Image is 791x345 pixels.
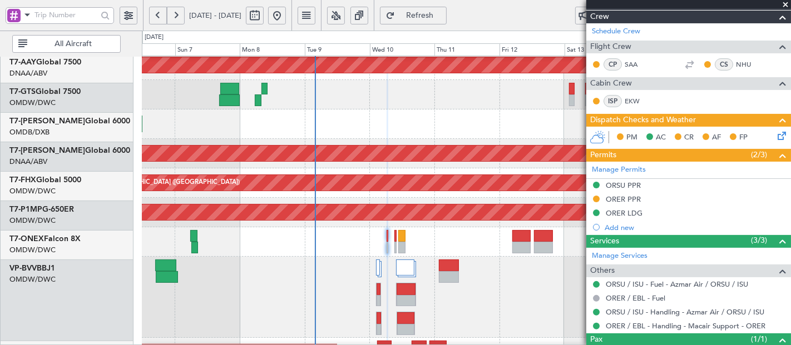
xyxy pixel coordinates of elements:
[712,132,721,143] span: AF
[9,245,56,255] a: OMDW/DWC
[626,132,637,143] span: PM
[656,132,666,143] span: AC
[370,43,435,57] div: Wed 10
[29,40,117,48] span: All Aircraft
[434,43,500,57] div: Thu 11
[606,181,641,190] div: ORSU PPR
[9,117,85,125] span: T7-[PERSON_NAME]
[606,208,642,218] div: ORER LDG
[751,149,767,161] span: (2/3)
[9,235,44,243] span: T7-ONEX
[189,11,241,21] span: [DATE] - [DATE]
[500,43,565,57] div: Fri 12
[592,26,640,37] a: Schedule Crew
[145,33,164,42] div: [DATE]
[751,234,767,246] span: (3/3)
[590,11,609,23] span: Crew
[604,58,622,71] div: CP
[9,206,42,213] span: T7-P1MP
[175,43,240,57] div: Sun 7
[305,43,370,57] div: Tue 9
[751,333,767,345] span: (1/1)
[592,251,647,262] a: Manage Services
[34,7,97,23] input: Trip Number
[9,88,36,96] span: T7-GTS
[380,7,447,24] button: Refresh
[9,206,74,213] a: T7-P1MPG-650ER
[9,147,130,154] a: T7-[PERSON_NAME]Global 6000
[12,35,121,53] button: All Aircraft
[9,274,56,284] a: OMDW/DWC
[625,59,650,69] a: SAA
[9,117,130,125] a: T7-[PERSON_NAME]Global 6000
[9,186,56,196] a: OMDW/DWC
[9,235,81,243] a: T7-ONEXFalcon 8X
[9,98,56,108] a: OMDW/DWC
[590,149,616,162] span: Permits
[590,41,631,53] span: Flight Crew
[590,77,632,90] span: Cabin Crew
[606,307,764,317] a: ORSU / ISU - Handling - Azmar Air / ORSU / ISU
[592,164,646,176] a: Manage Permits
[606,321,765,331] a: ORER / EBL - Handling - Macair Support - ORER
[240,43,305,57] div: Mon 8
[9,68,47,78] a: DNAA/ABV
[9,264,37,272] span: VP-BVV
[736,59,761,69] a: NHU
[9,157,47,167] a: DNAA/ABV
[9,147,85,154] span: T7-[PERSON_NAME]
[606,279,748,289] a: ORSU / ISU - Fuel - Azmar Air / ORSU / ISU
[9,264,55,272] a: VP-BVVBBJ1
[590,235,619,248] span: Services
[605,223,785,232] div: Add new
[590,114,696,127] span: Dispatch Checks and Weather
[397,12,443,19] span: Refresh
[9,176,36,184] span: T7-FHX
[565,43,630,57] div: Sat 13
[604,95,622,107] div: ISP
[9,58,36,66] span: T7-AAY
[9,58,81,66] a: T7-AAYGlobal 7500
[625,96,650,106] a: EKW
[606,293,665,303] a: ORER / EBL - Fuel
[715,58,733,71] div: CS
[9,127,50,137] a: OMDB/DXB
[739,132,748,143] span: FP
[9,88,81,96] a: T7-GTSGlobal 7500
[606,194,641,204] div: ORER PPR
[65,174,240,191] div: Planned Maint [GEOGRAPHIC_DATA] ([GEOGRAPHIC_DATA])
[684,132,694,143] span: CR
[110,43,175,57] div: Sat 6
[590,264,615,277] span: Others
[9,176,81,184] a: T7-FHXGlobal 5000
[9,216,56,226] a: OMDW/DWC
